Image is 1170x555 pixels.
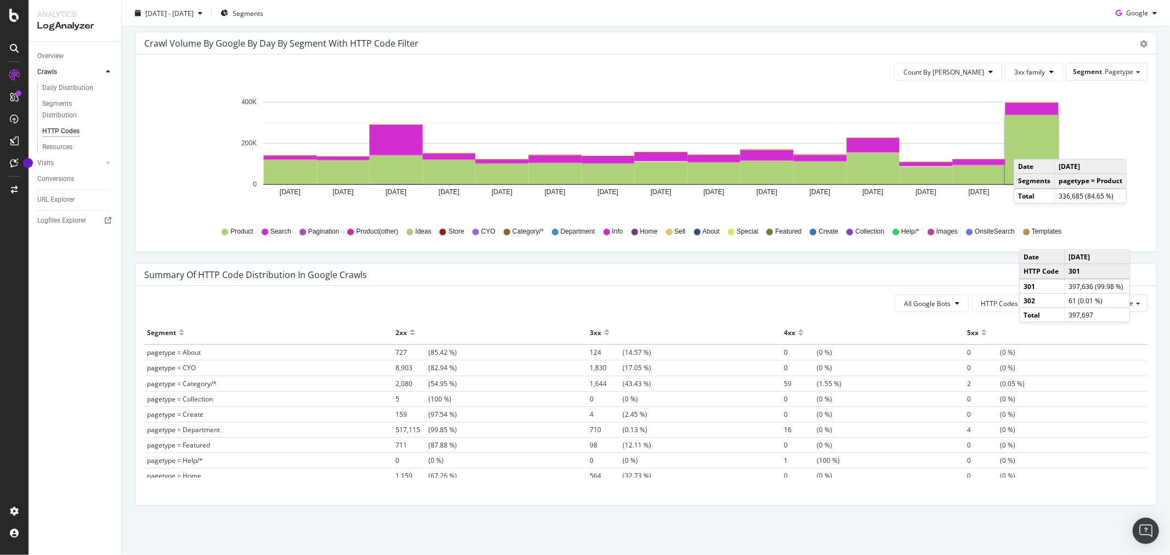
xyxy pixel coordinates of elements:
[42,141,72,153] div: Resources
[147,363,196,372] span: pagetype = CYO
[512,227,544,236] span: Category/*
[967,348,1015,357] span: (0 %)
[590,379,651,388] span: (43.43 %)
[894,63,1002,81] button: Count By [PERSON_NAME]
[784,440,832,450] span: (0 %)
[967,425,1015,434] span: (0 %)
[42,98,103,121] div: Segments Distribution
[308,227,340,236] span: Pagination
[1055,160,1126,174] td: [DATE]
[395,348,457,357] span: (85.42 %)
[1126,8,1148,18] span: Google
[1014,160,1055,174] td: Date
[37,157,103,169] a: Visits
[395,471,428,480] span: 1,159
[590,324,601,341] div: 3xx
[147,348,201,357] span: pagetype = About
[1064,250,1129,264] td: [DATE]
[895,295,969,312] button: All Google Bots
[395,456,444,465] span: (0 %)
[775,227,801,236] span: Featured
[395,410,428,419] span: 159
[590,394,623,404] span: 0
[640,227,658,236] span: Home
[1020,264,1064,279] td: HTTP Code
[784,471,817,480] span: 0
[784,456,817,465] span: 1
[280,188,301,196] text: [DATE]
[590,425,647,434] span: (0.13 %)
[1020,279,1064,293] td: 301
[230,227,253,236] span: Product
[481,227,495,236] span: CYO
[784,394,817,404] span: 0
[356,227,398,236] span: Product(other)
[1064,308,1129,322] td: 397,697
[703,227,720,236] span: About
[395,456,428,465] span: 0
[147,324,176,341] div: Segment
[784,425,832,434] span: (0 %)
[145,8,194,18] span: [DATE] - [DATE]
[147,394,213,404] span: pagetype = Collection
[855,227,884,236] span: Collection
[967,379,1025,388] span: (0.05 %)
[37,215,114,226] a: Logfiles Explorer
[967,410,1000,419] span: 0
[395,410,457,419] span: (97.54 %)
[1005,63,1063,81] button: 3xx family
[590,394,638,404] span: (0 %)
[395,348,428,357] span: 727
[1064,264,1129,279] td: 301
[784,456,840,465] span: (100 %)
[598,188,619,196] text: [DATE]
[395,440,457,450] span: (87.88 %)
[395,394,428,404] span: 5
[386,188,406,196] text: [DATE]
[37,9,112,20] div: Analytics
[449,227,465,236] span: Store
[144,89,1138,217] div: A chart.
[131,4,207,22] button: [DATE] - [DATE]
[590,425,623,434] span: 710
[784,410,832,419] span: (0 %)
[37,194,114,206] a: URL Explorer
[590,363,623,372] span: 1,830
[903,67,984,77] span: Count By Day
[439,188,460,196] text: [DATE]
[971,295,1063,312] button: HTTP Codes Families
[590,410,647,419] span: (2.45 %)
[241,99,257,106] text: 400K
[967,363,1015,372] span: (0 %)
[810,188,830,196] text: [DATE]
[1020,293,1064,308] td: 302
[395,425,428,434] span: 517,115
[395,363,457,372] span: (82.94 %)
[37,66,103,78] a: Crawls
[147,379,217,388] span: pagetype = Category/*
[1111,4,1161,22] button: Google
[784,324,795,341] div: 4xx
[967,456,1015,465] span: (0 %)
[395,394,451,404] span: (100 %)
[590,410,623,419] span: 4
[144,38,419,49] div: Crawl Volume by google by Day by Segment with HTTP Code Filter
[967,425,1000,434] span: 4
[491,188,512,196] text: [DATE]
[936,227,958,236] span: Images
[395,363,428,372] span: 8,903
[147,425,220,434] span: pagetype = Department
[42,82,93,94] div: Daily Distribution
[395,440,428,450] span: 711
[969,188,990,196] text: [DATE]
[967,324,979,341] div: 5xx
[967,394,1015,404] span: (0 %)
[590,471,651,480] span: (32.73 %)
[967,379,1000,388] span: 2
[395,379,457,388] span: (54.95 %)
[233,8,263,18] span: Segments
[784,348,832,357] span: (0 %)
[1064,279,1129,293] td: 397,636 (99.98 %)
[1014,67,1045,77] span: 3xx family
[37,194,75,206] div: URL Explorer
